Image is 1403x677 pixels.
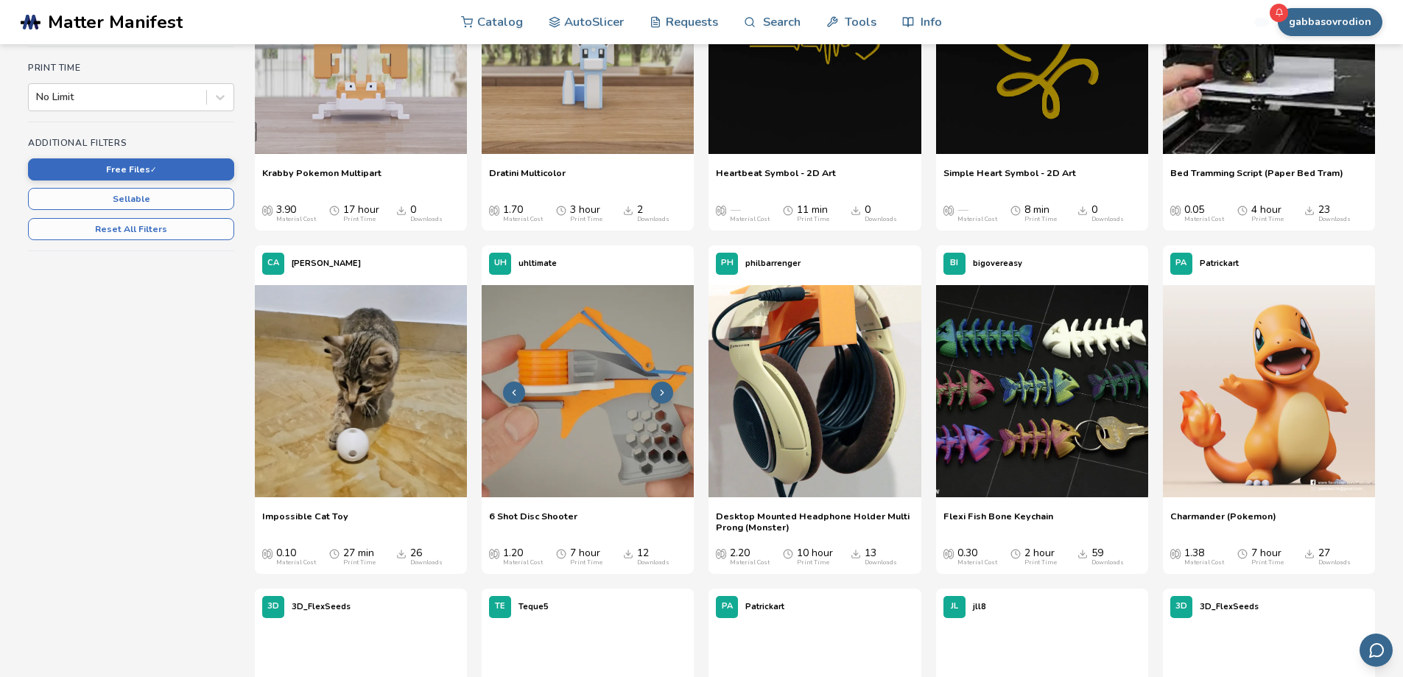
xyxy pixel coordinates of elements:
[489,167,566,189] a: Dratini Multicolor
[783,547,793,559] span: Average Print Time
[637,547,669,566] div: 12
[556,204,566,216] span: Average Print Time
[1200,256,1239,271] p: Patrickart
[865,216,897,223] div: Downloads
[730,204,740,216] span: —
[410,216,443,223] div: Downloads
[943,167,1076,189] span: Simple Heart Symbol - 2D Art
[730,559,770,566] div: Material Cost
[943,204,954,216] span: Average Cost
[1200,599,1259,614] p: 3D_FlexSeeds
[716,167,836,189] a: Heartbeat Symbol - 2D Art
[865,559,897,566] div: Downloads
[570,559,602,566] div: Print Time
[292,599,351,614] p: 3D_FlexSeeds
[721,259,734,268] span: PH
[396,547,407,559] span: Downloads
[1091,216,1124,223] div: Downloads
[329,547,340,559] span: Average Print Time
[28,188,234,210] button: Sellable
[730,547,770,566] div: 2.20
[518,599,549,614] p: Teque5
[1278,8,1382,36] button: gabbasovrodion
[1175,602,1187,611] span: 3D
[267,259,279,268] span: CA
[343,204,379,223] div: 17 hour
[503,216,543,223] div: Material Cost
[1091,204,1124,223] div: 0
[276,559,316,566] div: Material Cost
[1170,547,1181,559] span: Average Cost
[1318,204,1351,223] div: 23
[494,259,507,268] span: UH
[503,204,543,223] div: 1.70
[745,256,801,271] p: philbarrenger
[957,216,997,223] div: Material Cost
[276,204,316,223] div: 3.90
[957,547,997,566] div: 0.30
[1304,204,1315,216] span: Downloads
[267,602,279,611] span: 3D
[716,511,913,533] a: Desktop Mounted Headphone Holder Multi Prong (Monster)
[1237,547,1248,559] span: Average Print Time
[943,547,954,559] span: Average Cost
[489,204,499,216] span: Average Cost
[865,204,897,223] div: 0
[637,216,669,223] div: Downloads
[637,204,669,223] div: 2
[1360,634,1393,667] button: Send feedback via email
[797,204,829,223] div: 11 min
[410,547,443,566] div: 26
[1304,547,1315,559] span: Downloads
[1024,559,1057,566] div: Print Time
[36,91,39,103] input: No Limit
[262,204,272,216] span: Average Cost
[951,602,958,611] span: JL
[570,216,602,223] div: Print Time
[973,599,986,614] p: jll8
[518,256,557,271] p: uhltimate
[570,547,602,566] div: 7 hour
[797,547,833,566] div: 10 hour
[1184,547,1224,566] div: 1.38
[865,547,897,566] div: 13
[410,204,443,223] div: 0
[292,256,361,271] p: [PERSON_NAME]
[28,218,234,240] button: Reset All Filters
[957,559,997,566] div: Material Cost
[556,547,566,559] span: Average Print Time
[1318,216,1351,223] div: Downloads
[262,511,348,533] a: Impossible Cat Toy
[1077,204,1088,216] span: Downloads
[28,63,234,73] h4: Print Time
[623,547,633,559] span: Downloads
[495,602,505,611] span: TE
[1184,204,1224,223] div: 0.05
[1184,559,1224,566] div: Material Cost
[570,204,602,223] div: 3 hour
[1251,559,1284,566] div: Print Time
[943,511,1053,533] a: Flexi Fish Bone Keychain
[1010,204,1021,216] span: Average Print Time
[957,204,968,216] span: —
[730,216,770,223] div: Material Cost
[745,599,784,614] p: Patrickart
[396,204,407,216] span: Downloads
[1024,216,1057,223] div: Print Time
[1184,216,1224,223] div: Material Cost
[722,602,733,611] span: PA
[623,204,633,216] span: Downloads
[851,204,861,216] span: Downloads
[1091,547,1124,566] div: 59
[262,167,381,189] a: Krabby Pokemon Multipart
[276,216,316,223] div: Material Cost
[489,511,577,533] a: 6 Shot Disc Shooter
[503,559,543,566] div: Material Cost
[1170,167,1343,189] a: Bed Tramming Script (Paper Bed Tram)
